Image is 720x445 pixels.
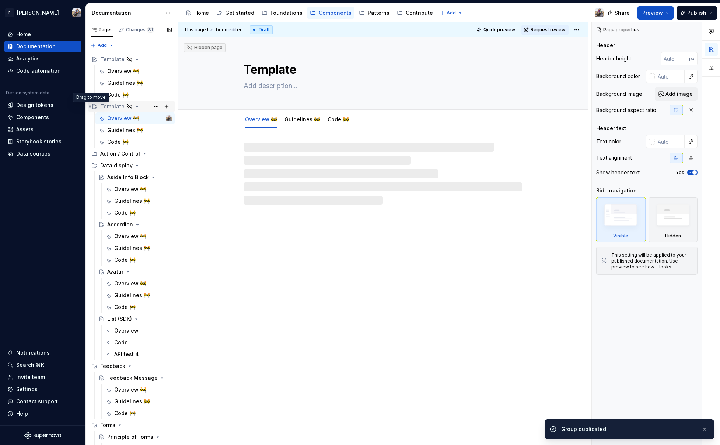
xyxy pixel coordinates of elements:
a: Design tokens [4,99,81,111]
img: Ian [166,115,172,121]
div: Foundations [270,9,303,17]
textarea: Template [242,61,521,79]
div: Draft [250,25,273,34]
div: Action / Control [88,148,175,160]
div: Guidelines 🚧 [114,197,150,205]
button: Quick preview [474,25,518,35]
div: Hidden [649,197,698,242]
a: Assets [4,124,81,135]
button: R[PERSON_NAME]Ian [1,5,84,21]
button: Search ⌘K [4,359,81,371]
div: Components [16,114,49,121]
a: Data sources [4,148,81,160]
a: Overview 🚧 [102,183,175,195]
div: Header [596,42,615,49]
div: Code 🚧 [114,410,136,417]
div: Data sources [16,150,50,157]
div: Data display [100,162,133,169]
div: Guidelines 🚧 [107,126,143,134]
div: Overview 🚧 [114,233,146,240]
a: Guidelines 🚧 [284,116,320,122]
span: Add [447,10,456,16]
div: Code 🚧 [114,256,136,264]
div: Header height [596,55,631,62]
button: Request review [521,25,569,35]
a: Storybook stories [4,136,81,147]
label: Yes [676,170,684,175]
div: R [5,8,14,17]
div: Changes [126,27,154,33]
div: Template [100,103,125,110]
button: Contact support [4,396,81,407]
div: Design system data [6,90,49,96]
a: Get started [213,7,257,19]
a: Code 🚧 [102,301,175,313]
div: Guidelines 🚧 [107,79,143,87]
a: Contribute [394,7,436,19]
a: Analytics [4,53,81,65]
div: Accordion [107,221,133,228]
div: Code 🚧 [107,138,129,146]
div: Overview 🚧 [107,67,139,75]
a: Code 🚧 [102,207,175,219]
div: Storybook stories [16,138,62,145]
div: Pages [91,27,113,33]
div: Forms [100,421,115,429]
span: Add image [665,90,693,98]
div: Text alignment [596,154,632,161]
div: Overview 🚧 [242,111,280,127]
div: Overview 🚧 [114,386,146,393]
div: Documentation [92,9,161,17]
a: Documentation [4,41,81,52]
button: Add [437,8,465,18]
a: Template [88,101,175,112]
div: List (SDK) [107,315,132,323]
a: API test 4 [102,348,175,360]
a: Code 🚧 [95,89,175,101]
a: Overview 🚧 [245,116,277,122]
div: Drag to move [73,93,109,102]
p: px [689,56,695,62]
a: Overview 🚧 [102,278,175,289]
span: Preview [642,9,663,17]
div: API test 4 [114,351,139,358]
div: Page tree [182,6,436,20]
a: Overview 🚧 [102,230,175,242]
a: Code 🚧 [102,407,175,419]
button: Add [88,40,116,51]
div: Code 🚧 [325,111,352,127]
span: Request review [531,27,565,33]
div: Feedback [100,362,125,370]
a: Components [4,111,81,123]
div: Show header text [596,169,640,176]
a: Guidelines 🚧 [102,195,175,207]
div: Aside Info Block [107,174,149,181]
div: Code 🚧 [114,209,136,216]
a: Patterns [356,7,392,19]
div: Background aspect ratio [596,107,656,114]
div: Guidelines 🚧 [114,398,150,405]
button: Notifications [4,347,81,359]
div: Home [194,9,209,17]
a: Guidelines 🚧 [95,77,175,89]
a: Settings [4,383,81,395]
a: Guidelines 🚧 [102,396,175,407]
a: Overview 🚧 [102,384,175,396]
div: Guidelines 🚧 [282,111,323,127]
div: Side navigation [596,187,637,194]
svg: Supernova Logo [24,432,61,439]
button: Preview [637,6,674,20]
div: Invite team [16,373,45,381]
input: Auto [655,135,685,148]
div: Home [16,31,31,38]
a: Principle of Forms [95,431,175,443]
a: Home [4,28,81,40]
div: Assets [16,126,34,133]
div: Avatar [107,268,123,275]
a: Code 🚧 [328,116,349,122]
a: Code [102,337,175,348]
a: List (SDK) [95,313,175,325]
div: Hidden page [187,45,223,51]
button: Share [604,6,635,20]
